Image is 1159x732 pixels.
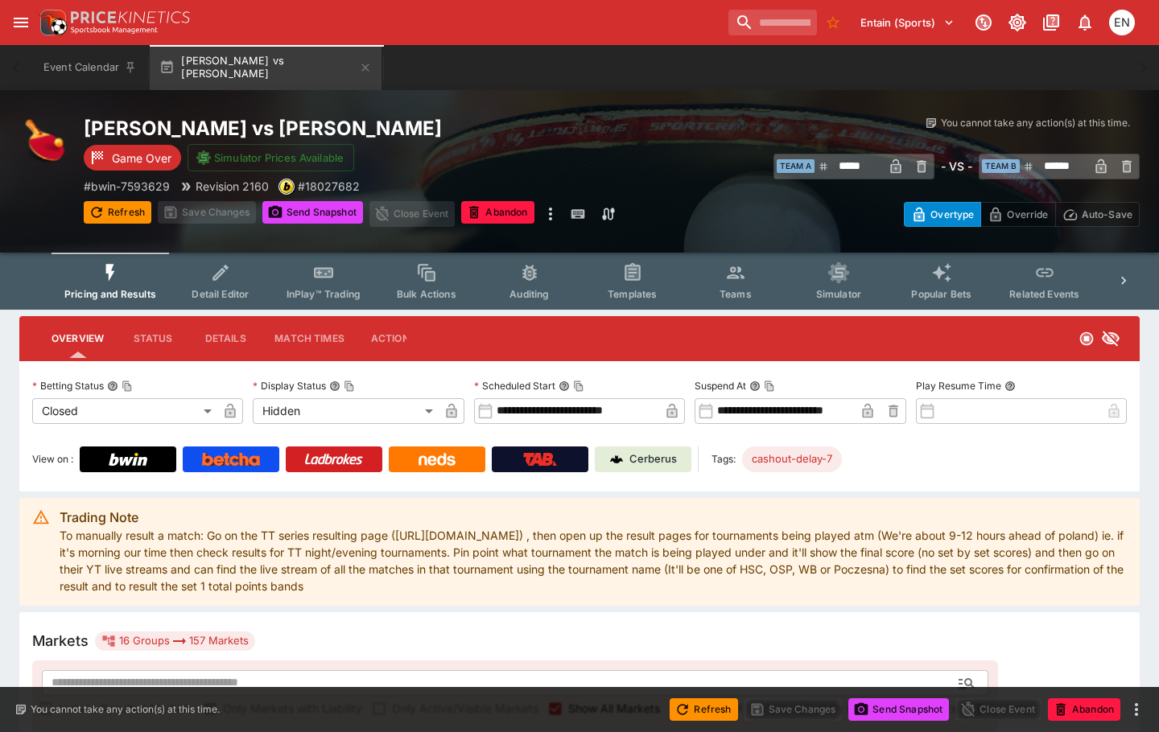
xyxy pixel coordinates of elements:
button: Event Calendar [34,45,146,90]
button: Copy To Clipboard [573,380,584,392]
span: Auditing [509,288,549,300]
button: Refresh [84,201,151,224]
button: open drawer [6,8,35,37]
p: Suspend At [695,379,746,393]
p: Auto-Save [1082,206,1132,223]
div: Eamon Nunn [1109,10,1135,35]
p: Display Status [253,379,326,393]
button: Abandon [1048,698,1120,721]
div: Start From [904,202,1140,227]
label: View on : [32,446,73,472]
span: Mark an event as closed and abandoned. [461,204,534,220]
div: Closed [32,398,217,424]
label: Tags: [711,446,736,472]
p: Revision 2160 [196,178,269,195]
button: Send Snapshot [262,201,363,224]
img: PriceKinetics Logo [35,6,68,39]
button: Actions [357,319,430,358]
button: Send Snapshot [848,698,949,721]
img: TabNZ [523,453,557,466]
p: Cerberus [629,451,677,467]
button: Eamon Nunn [1104,5,1140,40]
span: Team B [982,159,1020,173]
span: Pricing and Results [64,288,156,300]
img: Betcha [202,453,260,466]
span: Detail Editor [192,288,249,300]
button: Status [117,319,189,358]
p: Override [1007,206,1048,223]
svg: Hidden [1101,329,1120,348]
button: Scheduled StartCopy To Clipboard [559,380,570,392]
p: Copy To Clipboard [84,178,170,195]
img: Neds [419,453,455,466]
button: Refresh [670,698,737,721]
button: more [1127,700,1146,719]
p: Play Resume Time [916,379,1001,393]
div: Hidden [253,398,438,424]
h6: - VS - [941,158,972,175]
button: Select Tenant [851,10,964,35]
img: PriceKinetics [71,11,190,23]
div: Event type filters [52,253,1107,310]
div: To manually result a match: Go on the TT series resulting page ([URL][DOMAIN_NAME]) , then open u... [60,503,1127,601]
button: Notifications [1070,8,1099,37]
button: Copy To Clipboard [122,380,133,392]
button: Auto-Save [1055,202,1140,227]
p: You cannot take any action(s) at this time. [941,116,1130,130]
span: Team A [777,159,815,173]
p: Overtype [930,206,974,223]
div: Betting Target: cerberus [742,446,842,472]
img: table_tennis.png [19,116,71,167]
img: bwin.png [279,179,294,194]
a: Cerberus [595,446,691,472]
p: Game Over [112,150,171,167]
h5: Markets [32,631,89,650]
button: Match Times [262,319,357,358]
p: Betting Status [32,379,104,393]
img: Sportsbook Management [71,27,158,34]
span: Bulk Actions [397,288,456,300]
p: Copy To Clipboard [298,178,360,195]
button: Simulator Prices Available [188,144,354,171]
span: InPlay™ Trading [287,288,361,300]
p: Scheduled Start [474,379,555,393]
button: Overtype [904,202,981,227]
svg: Closed [1079,331,1095,347]
button: Overview [39,319,117,358]
span: Simulator [816,288,861,300]
button: more [541,201,560,227]
button: Connected to PK [969,8,998,37]
button: Play Resume Time [1004,380,1016,392]
button: Suspend AtCopy To Clipboard [749,380,761,392]
h2: Copy To Clipboard [84,116,699,141]
div: Trading Note [60,508,1127,527]
span: cashout-delay-7 [742,451,842,467]
input: search [728,10,817,35]
button: No Bookmarks [820,10,846,35]
button: Copy To Clipboard [764,380,775,392]
img: Cerberus [610,453,623,466]
button: Betting StatusCopy To Clipboard [107,380,118,392]
span: Related Events [1009,288,1079,300]
button: [PERSON_NAME] vs [PERSON_NAME] [150,45,382,90]
button: Copy To Clipboard [344,380,355,392]
button: Details [189,319,262,358]
img: Ladbrokes [304,453,363,466]
div: bwin [278,179,295,195]
img: Bwin [109,453,147,466]
span: Teams [720,288,752,300]
button: Abandon [461,201,534,224]
button: Toggle light/dark mode [1003,8,1032,37]
div: 16 Groups 157 Markets [101,631,249,651]
button: Open [952,668,981,697]
button: Documentation [1037,8,1066,37]
p: You cannot take any action(s) at this time. [31,702,220,717]
span: Mark an event as closed and abandoned. [1048,700,1120,716]
span: Popular Bets [911,288,971,300]
span: Templates [608,288,657,300]
button: Override [980,202,1055,227]
button: Display StatusCopy To Clipboard [329,380,340,392]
